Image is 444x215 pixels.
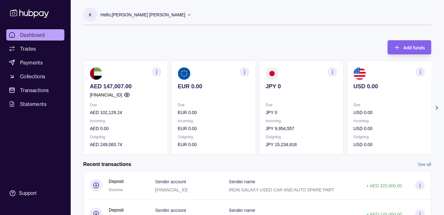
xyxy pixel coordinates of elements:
span: Transactions [20,86,49,94]
span: Statements [20,100,47,108]
p: AED 0.00 [90,125,162,132]
p: EUR 0.00 [178,109,249,116]
p: AED 102,129.24 [90,109,162,116]
span: Trades [20,45,36,52]
span: Success [109,188,123,192]
a: Transactions [6,85,64,96]
img: ae [90,67,102,80]
p: AED 147,007.00 [90,83,162,90]
p: Outgoing [178,134,249,141]
p: Deposit [109,178,123,185]
a: Collections [6,71,64,82]
p: IRON GALAXY USED CAR AND AUTO SPARE PART [229,187,335,192]
p: Incoming [354,118,425,124]
p: Sender name [229,179,255,184]
a: Support [6,187,64,200]
p: JPY 0 [266,83,337,90]
p: K [89,11,92,18]
p: Outgoing [90,134,162,141]
p: JPY 15,234,618 [266,141,337,148]
span: Payments [20,59,43,66]
a: See all [418,161,431,168]
div: Support [19,190,36,197]
p: Hello, [PERSON_NAME] [PERSON_NAME] [101,11,185,18]
p: JPY 9,954,557 [266,125,337,132]
p: Sender name [229,208,255,213]
a: Statements [6,98,64,110]
p: Deposit [109,207,123,213]
p: Due [178,102,249,108]
p: Incoming [178,118,249,124]
span: Add funds [403,45,425,50]
img: us [354,67,366,80]
p: JPY 0 [266,109,337,116]
p: [FINANCIAL_ID] [155,187,188,192]
p: USD 0.00 [354,109,425,116]
p: Sender account [155,208,186,213]
p: Incoming [266,118,337,124]
span: Collections [20,73,45,80]
p: USD 0.00 [354,83,425,90]
img: eu [178,67,190,80]
p: Incoming [90,118,162,124]
p: EUR 0.00 [178,125,249,132]
p: USD 0.00 [354,125,425,132]
p: USD 0.00 [354,141,425,148]
p: [FINANCIAL_ID] [90,91,122,98]
a: Dashboard [6,29,64,41]
p: Sender account [155,179,186,184]
p: EUR 0.00 [178,83,249,90]
img: jp [266,67,278,80]
h2: Recent transactions [83,161,131,168]
p: Due [354,102,425,108]
p: Due [266,102,337,108]
p: EUR 0.00 [178,141,249,148]
p: Outgoing [266,134,337,141]
p: Due [90,102,162,108]
a: Payments [6,57,64,68]
p: Outgoing [354,134,425,141]
p: AED 249,083.74 [90,141,162,148]
button: Add funds [388,40,431,54]
p: + AED 325,000.00 [366,183,402,188]
a: Trades [6,43,64,54]
span: Dashboard [20,31,45,39]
